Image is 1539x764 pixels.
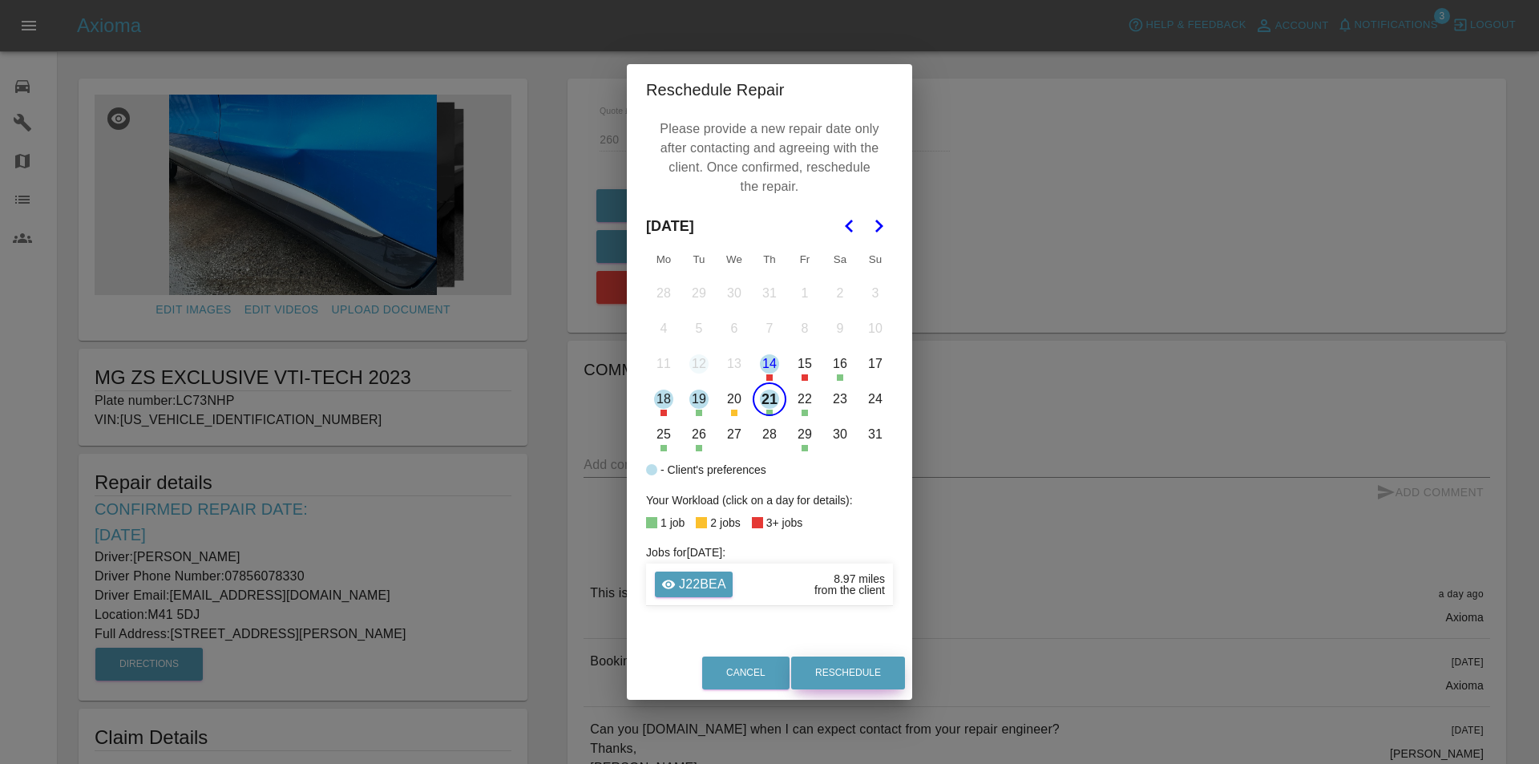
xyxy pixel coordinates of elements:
th: Wednesday [717,244,752,276]
div: - Client's preferences [660,460,766,479]
button: Sunday, August 31st, 2025 [858,418,892,451]
button: Cancel [702,657,790,689]
button: Saturday, August 16th, 2025 [823,347,857,381]
button: Thursday, August 28th, 2025 [753,418,786,451]
p: Please provide a new repair date only after contacting and agreeing with the client. Once confirm... [654,115,885,200]
button: Thursday, July 31st, 2025 [753,277,786,310]
button: Sunday, August 3rd, 2025 [858,277,892,310]
h6: Jobs for [DATE] : [646,544,893,561]
button: Saturday, August 2nd, 2025 [823,277,857,310]
button: Friday, August 29th, 2025 [788,418,822,451]
button: Tuesday, July 29th, 2025 [682,277,716,310]
button: Friday, August 1st, 2025 [788,277,822,310]
div: 1 job [660,513,685,532]
th: Thursday [752,244,787,276]
button: Reschedule [791,657,905,689]
button: Tuesday, August 26th, 2025 [682,418,716,451]
div: Your Workload (click on a day for details): [646,491,893,510]
button: Saturday, August 30th, 2025 [823,418,857,451]
button: Wednesday, August 27th, 2025 [717,418,751,451]
button: Monday, August 4th, 2025 [647,312,681,346]
div: 3+ jobs [766,513,803,532]
th: Friday [787,244,822,276]
button: Go to the Next Month [864,212,893,241]
span: [DATE] [646,208,694,244]
th: Tuesday [681,244,717,276]
h2: Reschedule Repair [627,64,912,115]
button: Wednesday, August 13th, 2025 [717,347,751,381]
button: Wednesday, August 20th, 2025 [717,382,751,416]
button: Saturday, August 23rd, 2025 [823,382,857,416]
button: Monday, August 11th, 2025 [647,347,681,381]
button: Friday, August 15th, 2025 [788,347,822,381]
button: Tuesday, August 19th, 2025 [682,382,716,416]
div: from the client [814,584,885,596]
button: Wednesday, July 30th, 2025 [717,277,751,310]
button: Monday, August 18th, 2025 [647,382,681,416]
p: J22BEA [679,575,726,594]
div: 8.97 miles [834,573,885,584]
button: Thursday, August 7th, 2025 [753,312,786,346]
div: 2 jobs [710,513,740,532]
button: Today, Thursday, August 14th, 2025 [753,347,786,381]
a: J22BEA [655,572,733,597]
button: Monday, July 28th, 2025 [647,277,681,310]
button: Wednesday, August 6th, 2025 [717,312,751,346]
button: Sunday, August 24th, 2025 [858,382,892,416]
button: Saturday, August 9th, 2025 [823,312,857,346]
table: August 2025 [646,244,893,452]
button: Monday, August 25th, 2025 [647,418,681,451]
th: Saturday [822,244,858,276]
button: Tuesday, August 5th, 2025 [682,312,716,346]
button: Friday, August 8th, 2025 [788,312,822,346]
button: Sunday, August 10th, 2025 [858,312,892,346]
th: Monday [646,244,681,276]
th: Sunday [858,244,893,276]
button: Go to the Previous Month [835,212,864,241]
button: Tuesday, August 12th, 2025 [682,347,716,381]
button: Sunday, August 17th, 2025 [858,347,892,381]
button: Thursday, August 21st, 2025, selected [753,382,786,416]
button: Friday, August 22nd, 2025 [788,382,822,416]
